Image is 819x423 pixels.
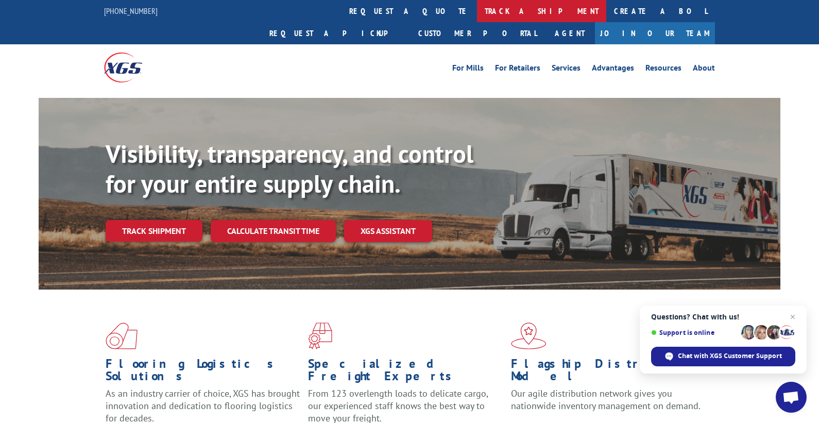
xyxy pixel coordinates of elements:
span: Support is online [651,329,738,336]
div: Chat with XGS Customer Support [651,347,795,366]
img: xgs-icon-total-supply-chain-intelligence-red [106,323,138,349]
a: For Mills [452,64,484,75]
img: xgs-icon-focused-on-flooring-red [308,323,332,349]
img: xgs-icon-flagship-distribution-model-red [511,323,547,349]
h1: Specialized Freight Experts [308,358,503,387]
h1: Flooring Logistics Solutions [106,358,300,387]
span: Our agile distribution network gives you nationwide inventory management on demand. [511,387,701,412]
a: [PHONE_NUMBER] [104,6,158,16]
a: For Retailers [495,64,540,75]
a: XGS ASSISTANT [344,220,432,242]
a: About [693,64,715,75]
a: Advantages [592,64,634,75]
a: Customer Portal [411,22,544,44]
span: Close chat [787,311,799,323]
b: Visibility, transparency, and control for your entire supply chain. [106,138,473,199]
a: Join Our Team [595,22,715,44]
a: Request a pickup [262,22,411,44]
span: Questions? Chat with us! [651,313,795,321]
a: Agent [544,22,595,44]
a: Services [552,64,581,75]
a: Track shipment [106,220,202,242]
span: Chat with XGS Customer Support [678,351,782,361]
a: Resources [645,64,681,75]
h1: Flagship Distribution Model [511,358,706,387]
a: Calculate transit time [211,220,336,242]
div: Open chat [776,382,807,413]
